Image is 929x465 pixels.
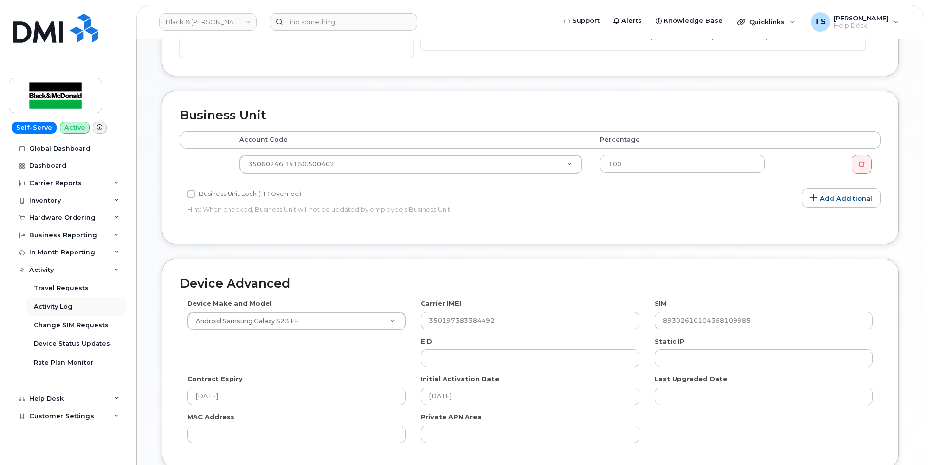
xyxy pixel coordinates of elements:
[421,412,482,422] label: Private APN Area
[804,12,906,32] div: Tanya Stephenson
[421,299,461,308] label: Carrier IMEI
[621,16,642,26] span: Alerts
[749,18,785,26] span: Quicklinks
[180,277,881,291] h2: Device Advanced
[814,16,826,28] span: TS
[834,14,889,22] span: [PERSON_NAME]
[190,317,299,326] span: Android Samsung Galaxy S23 FE
[655,337,685,346] label: Static IP
[834,22,889,30] span: Help Desk
[572,16,600,26] span: Support
[802,188,881,208] a: Add Additional
[187,299,271,308] label: Device Make and Model
[159,13,257,31] a: Black & McDonald
[270,13,417,31] input: Find something...
[231,131,591,149] th: Account Code
[652,33,766,40] a: [EMAIL_ADDRESS][DOMAIN_NAME]
[187,374,243,384] label: Contract Expiry
[421,337,432,346] label: EID
[591,131,774,149] th: Percentage
[187,188,301,200] label: Business Unit Lock (HR Override)
[655,374,727,384] label: Last Upgraded Date
[664,16,723,26] span: Knowledge Base
[180,109,881,122] h2: Business Unit
[187,205,639,214] p: Hint: When checked, Business Unit will not be updated by employee's Business Unit
[606,11,649,31] a: Alerts
[731,12,802,32] div: Quicklinks
[188,312,405,330] a: Android Samsung Galaxy S23 FE
[655,299,667,308] label: SIM
[421,374,499,384] label: Initial Activation Date
[557,11,606,31] a: Support
[187,412,234,422] label: MAC Address
[248,160,334,168] span: 35060246.14150.500402
[240,155,582,173] a: 35060246.14150.500402
[187,190,195,198] input: Business Unit Lock (HR Override)
[649,11,730,31] a: Knowledge Base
